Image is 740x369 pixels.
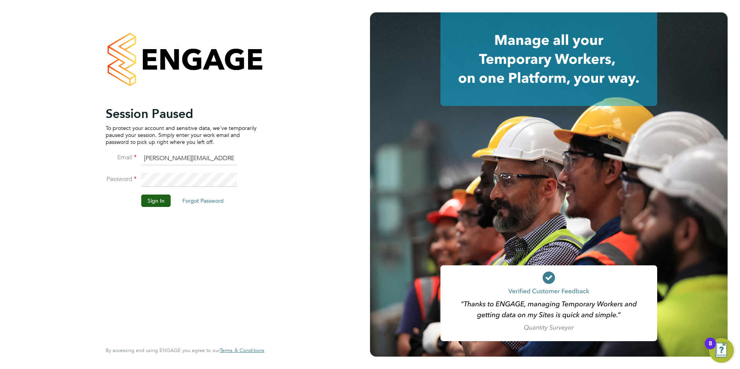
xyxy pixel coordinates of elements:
button: Forgot Password [176,195,230,207]
div: 8 [709,343,712,354]
button: Sign In [141,195,171,207]
label: Email [106,154,137,162]
a: Terms & Conditions [220,347,264,354]
span: By accessing and using ENGAGE you agree to our [106,347,264,354]
input: Enter your work email... [141,152,237,166]
h2: Session Paused [106,106,257,121]
label: Password [106,175,137,183]
button: Open Resource Center, 8 new notifications [709,338,734,363]
p: To protect your account and sensitive data, we've temporarily paused your session. Simply enter y... [106,125,257,146]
